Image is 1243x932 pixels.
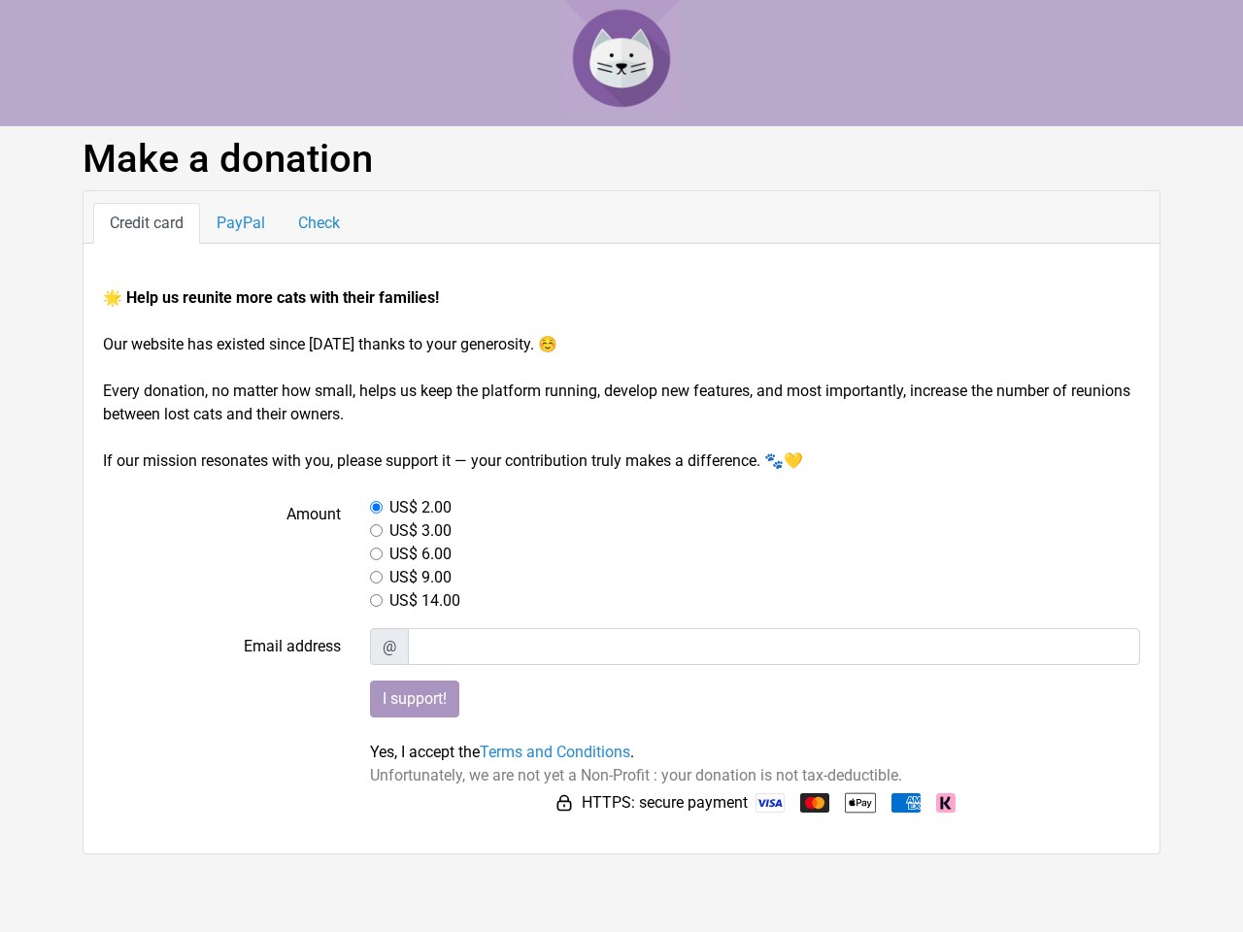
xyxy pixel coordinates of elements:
a: Credit card [93,203,200,244]
label: Amount [88,496,355,613]
label: US$ 3.00 [389,519,452,543]
a: Terms and Conditions [480,743,630,761]
label: US$ 9.00 [389,566,452,589]
label: US$ 14.00 [389,589,460,613]
span: Unfortunately, we are not yet a Non-Profit : your donation is not tax-deductible. [370,766,902,784]
img: Klarna [936,793,956,813]
span: HTTPS: secure payment [582,791,748,815]
img: Mastercard [800,793,829,813]
label: US$ 6.00 [389,543,452,566]
img: Visa [756,793,785,813]
label: Email address [88,628,355,665]
img: American Express [891,793,921,813]
form: Our website has existed since [DATE] thanks to your generosity. ☺️ Every donation, no matter how ... [103,286,1140,818]
img: HTTPS: secure payment [554,793,574,813]
strong: 🌟 Help us reunite more cats with their families! [103,288,439,307]
img: Apple Pay [845,787,876,818]
h1: Make a donation [83,136,1160,183]
span: Yes, I accept the . [370,743,634,761]
a: Check [282,203,356,244]
span: @ [370,628,409,665]
input: I support! [370,681,459,717]
label: US$ 2.00 [389,496,452,519]
a: PayPal [200,203,282,244]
